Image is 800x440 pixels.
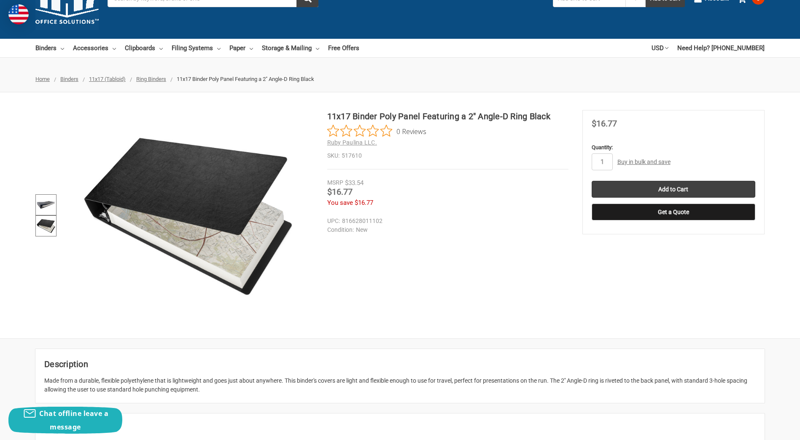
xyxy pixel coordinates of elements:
[327,151,339,160] dt: SKU:
[327,217,565,225] dd: 816628011102
[327,125,426,137] button: Rated 0 out of 5 stars from 0 reviews. Jump to reviews.
[44,358,756,370] h2: Description
[262,39,319,57] a: Storage & Mailing
[327,151,568,160] dd: 517610
[73,39,116,57] a: Accessories
[592,204,755,220] button: Get a Quote
[592,118,617,129] span: $16.77
[44,376,756,394] div: Made from a durable, flexible polyethylene that is lightweight and goes just about anywhere. This...
[355,199,373,207] span: $16.77
[136,76,166,82] a: Ring Binders
[652,39,668,57] a: USD
[8,407,122,434] button: Chat offline leave a message
[327,187,353,197] span: $16.77
[44,422,756,435] h2: Extra Information
[328,39,359,57] a: Free Offers
[172,39,221,57] a: Filing Systems
[83,110,294,321] img: 11x17 Binder Poly Panel Featuring a 2" Angle-D Ring Black
[396,125,426,137] span: 0 Reviews
[229,39,253,57] a: Paper
[37,196,55,214] img: 11x17 Binder Poly Panel Featuring a 2" Angle-D Ring Black
[592,143,755,152] label: Quantity:
[60,76,78,82] a: Binders
[35,76,50,82] a: Home
[327,178,343,187] div: MSRP
[35,39,64,57] a: Binders
[327,225,354,234] dt: Condition:
[617,158,671,165] a: Buy in bulk and save
[327,199,353,207] span: You save
[89,76,126,82] a: 11x17 (Tabloid)
[327,139,377,146] a: Ruby Paulina LLC.
[327,110,568,123] h1: 11x17 Binder Poly Panel Featuring a 2" Angle-D Ring Black
[327,217,340,225] dt: UPC:
[592,181,755,198] input: Add to Cart
[677,39,765,57] a: Need Help? [PHONE_NUMBER]
[177,76,314,82] span: 11x17 Binder Poly Panel Featuring a 2" Angle-D Ring Black
[125,39,163,57] a: Clipboards
[37,217,55,235] img: 11x17 Binder Poly Panel Featuring a 2" Angle-D Ring Black
[39,409,108,432] span: Chat offline leave a message
[8,4,29,24] img: duty and tax information for United States
[327,225,565,234] dd: New
[345,179,364,187] span: $33.54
